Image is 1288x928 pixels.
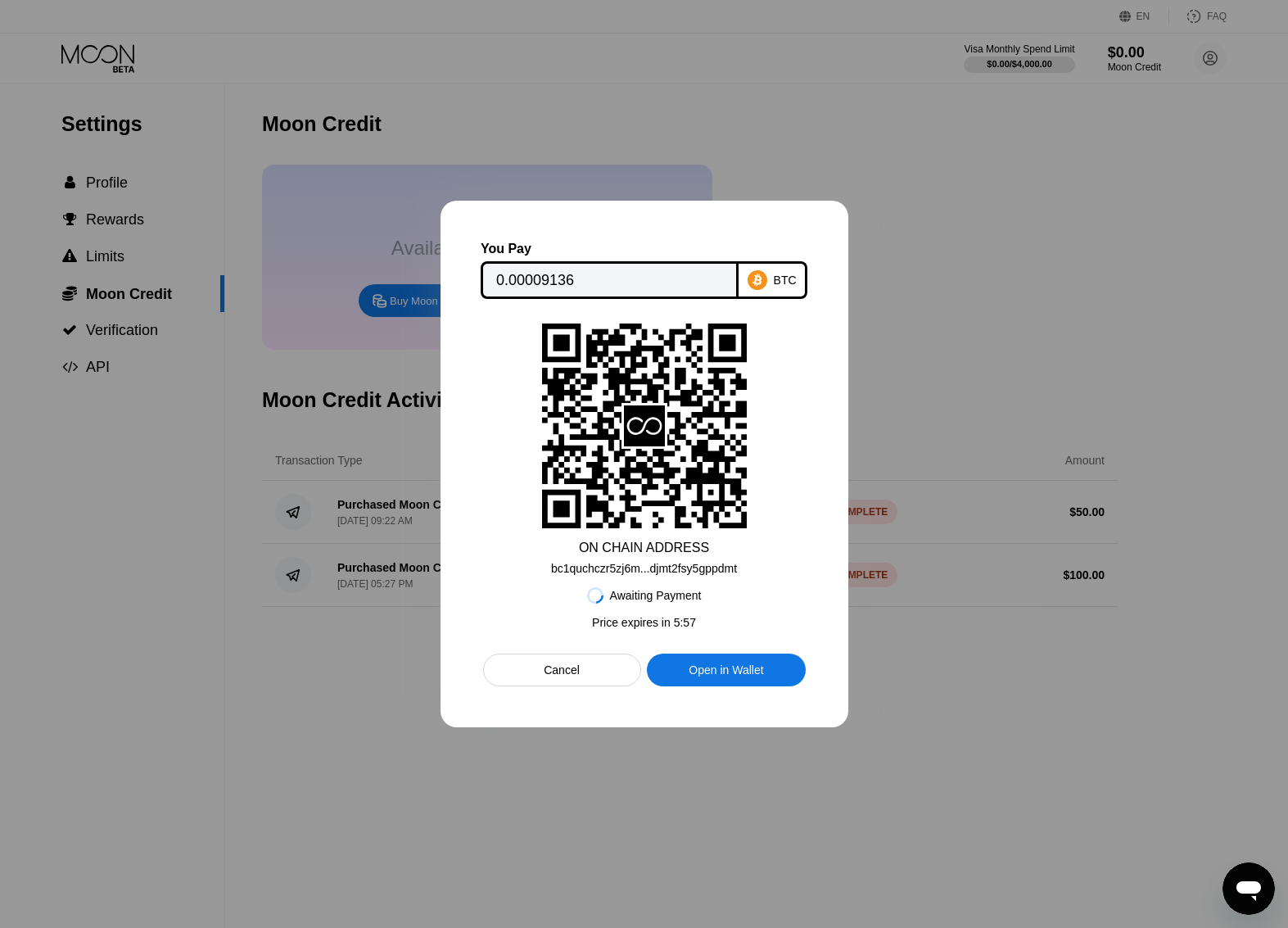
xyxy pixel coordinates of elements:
div: Open in Wallet [647,654,805,686]
div: Awaiting Payment [610,589,702,602]
span: 5 : 57 [674,616,696,629]
iframe: Button to launch messaging window, conversation in progress [1222,862,1275,915]
div: BTC [774,274,797,287]
div: Open in Wallet [689,663,763,677]
div: You Pay [481,242,739,256]
div: bc1quchczr5zj6m...djmt2fsy5gppdmt [551,555,737,575]
div: Cancel [483,654,641,686]
div: bc1quchczr5zj6m...djmt2fsy5gppdmt [551,562,737,575]
div: You PayBTC [483,242,806,299]
div: Cancel [544,663,580,677]
div: Price expires in [592,616,696,629]
div: ON CHAIN ADDRESS [579,541,709,555]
